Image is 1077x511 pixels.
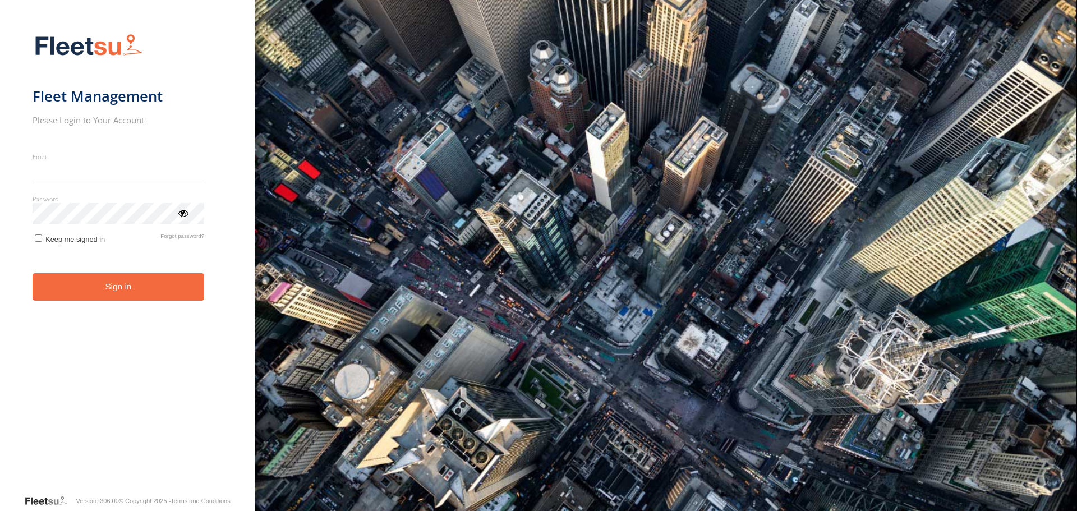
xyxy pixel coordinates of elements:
div: Version: 306.00 [76,498,118,504]
form: main [33,27,223,494]
button: Sign in [33,273,205,301]
a: Terms and Conditions [171,498,230,504]
div: © Copyright 2025 - [119,498,231,504]
label: Email [33,153,205,161]
a: Forgot password? [160,233,204,243]
div: ViewPassword [177,207,188,218]
span: Keep me signed in [45,235,105,243]
h2: Please Login to Your Account [33,114,205,126]
img: Fleetsu [33,31,145,60]
input: Keep me signed in [35,234,42,242]
label: Password [33,195,205,203]
a: Visit our Website [24,495,76,507]
h1: Fleet Management [33,87,205,105]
